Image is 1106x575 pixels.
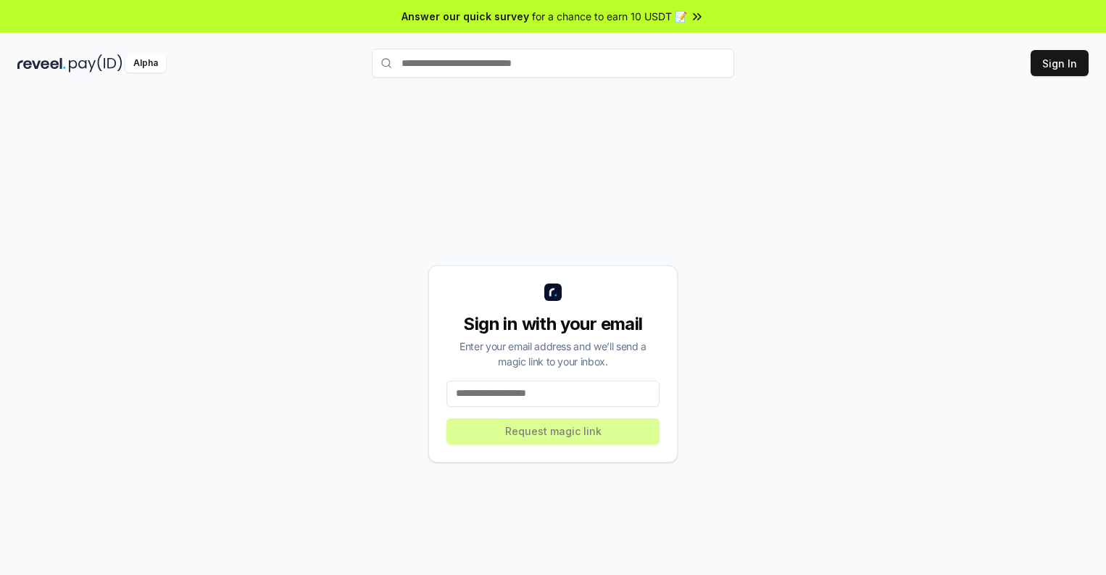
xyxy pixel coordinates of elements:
[402,9,529,24] span: Answer our quick survey
[69,54,122,73] img: pay_id
[446,339,660,369] div: Enter your email address and we’ll send a magic link to your inbox.
[544,284,562,301] img: logo_small
[125,54,166,73] div: Alpha
[17,54,66,73] img: reveel_dark
[446,313,660,336] div: Sign in with your email
[532,9,687,24] span: for a chance to earn 10 USDT 📝
[1031,50,1089,76] button: Sign In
